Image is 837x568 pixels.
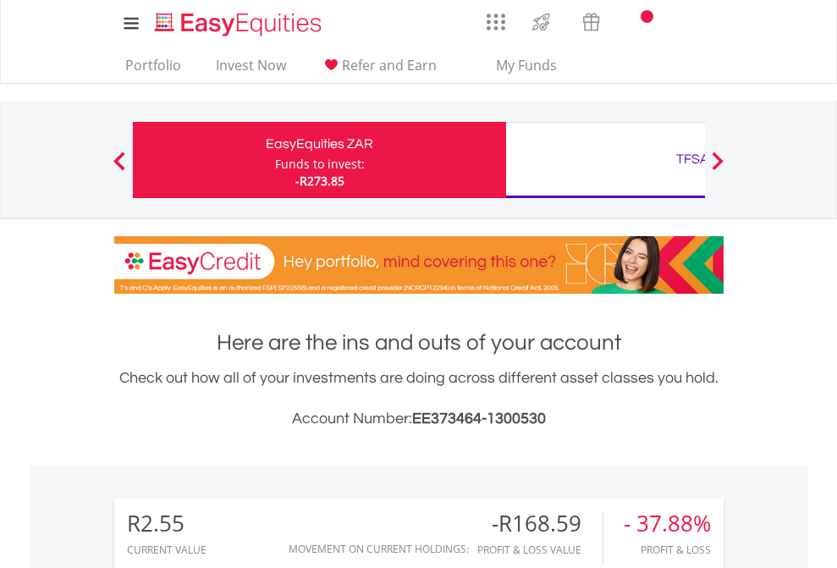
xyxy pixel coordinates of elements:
a: Home page [148,4,328,38]
div: -R168.59 [477,511,603,536]
div: Profit & Loss Value [477,544,603,555]
div: Movement on Current Holdings: [289,543,469,554]
h3: Account Number: [114,407,724,431]
a: My Profile [702,4,746,41]
button: Next [701,160,735,177]
img: grid-menu-icon.svg [487,13,505,31]
div: Profit & Loss [624,544,711,555]
img: EasyEquities_Logo.png [151,10,328,38]
a: Invest Now [209,57,293,83]
img: vouchers-v2.svg [577,8,605,36]
div: - 37.88% [624,511,711,536]
img: EasyCredit Promotion Banner [114,236,724,294]
span: Refer and Earn [342,56,437,74]
span: My Funds [471,54,582,76]
a: Vouchers [566,4,616,36]
a: Refer and Earn [314,57,443,83]
a: FAQ's and Support [659,4,702,38]
span: -R273.85 [295,173,344,189]
div: Check out how all of your investments are doing across different asset classes you hold. [114,367,724,431]
h1: Here are the ins and outs of your account [114,328,724,358]
div: EasyEquities ZAR [143,132,496,156]
a: Portfolio [118,57,188,83]
div: CURRENT VALUE [127,544,206,555]
span: EE373464-1300530 [412,411,546,427]
a: Notifications [616,4,659,38]
img: thrive-v2.svg [527,8,555,36]
a: AppsGrid [476,4,516,31]
div: Funds to invest: [275,156,365,173]
button: Previous [102,160,136,177]
div: R2.55 [127,511,206,536]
